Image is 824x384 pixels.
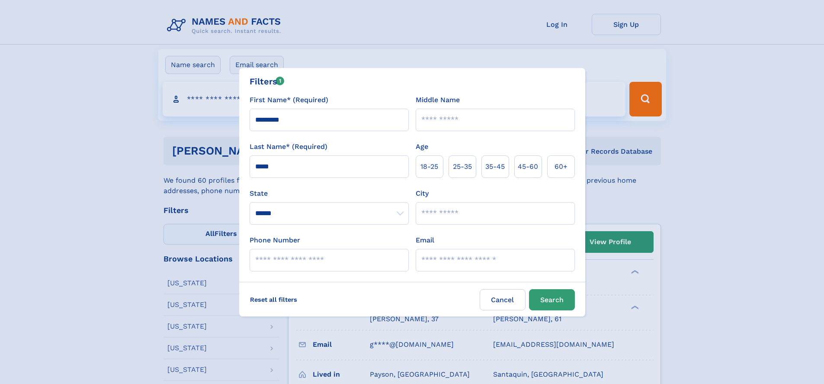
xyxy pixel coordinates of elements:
label: Phone Number [250,235,300,245]
div: Filters [250,75,285,88]
span: 25‑35 [453,161,472,172]
span: 18‑25 [420,161,438,172]
span: 60+ [555,161,568,172]
label: State [250,188,409,199]
span: 45‑60 [518,161,538,172]
label: First Name* (Required) [250,95,328,105]
label: Last Name* (Required) [250,142,327,152]
button: Search [529,289,575,310]
label: Email [416,235,434,245]
label: City [416,188,429,199]
span: 35‑45 [485,161,505,172]
label: Age [416,142,428,152]
label: Reset all filters [244,289,303,310]
label: Middle Name [416,95,460,105]
label: Cancel [480,289,526,310]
